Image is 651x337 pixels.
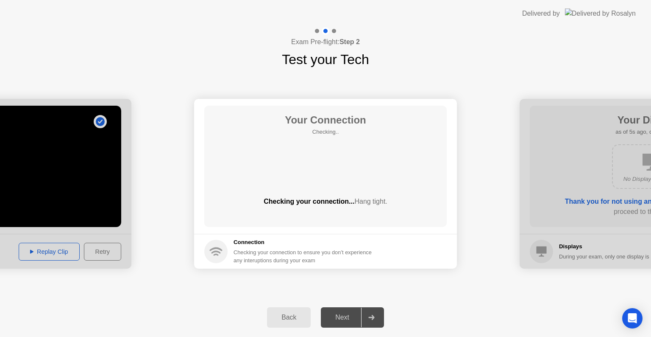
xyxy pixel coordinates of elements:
[291,37,360,47] h4: Exam Pre-flight:
[321,307,384,328] button: Next
[622,308,643,329] div: Open Intercom Messenger
[285,128,366,136] h5: Checking..
[323,314,361,321] div: Next
[285,112,366,128] h1: Your Connection
[565,8,636,18] img: Delivered by Rosalyn
[267,307,311,328] button: Back
[234,248,377,264] div: Checking your connection to ensure you don’t experience any interuptions during your exam
[234,238,377,247] h5: Connection
[270,314,308,321] div: Back
[354,198,387,205] span: Hang tight.
[282,49,369,70] h1: Test your Tech
[339,38,360,45] b: Step 2
[204,197,447,207] div: Checking your connection...
[522,8,560,19] div: Delivered by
